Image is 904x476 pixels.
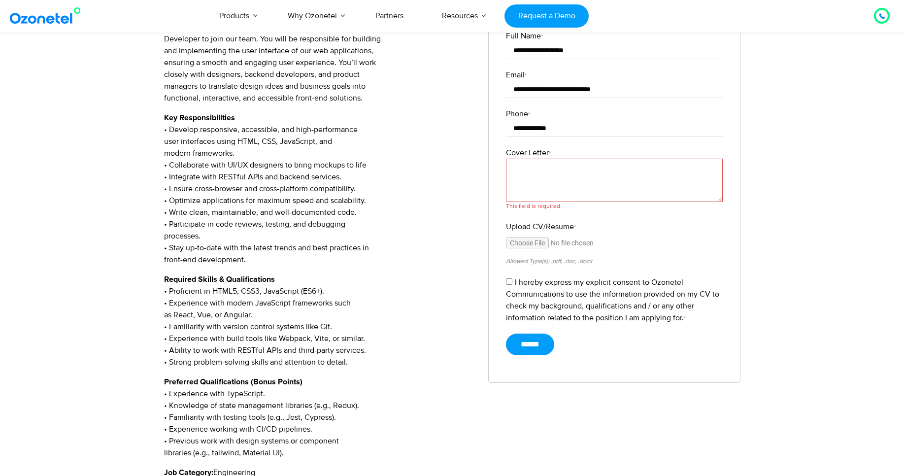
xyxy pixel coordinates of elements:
[164,378,302,386] strong: Preferred Qualifications (Bonus Points)
[506,69,723,81] label: Email
[164,112,474,266] p: • Develop responsive, accessible, and high-performance user interfaces using HTML, CSS, JavaScrip...
[506,257,592,265] small: Allowed Type(s): .pdf, .doc, .docx
[506,277,719,323] label: I hereby express my explicit consent to Ozonetel Communications to use the information provided o...
[164,9,474,104] p: We are looking for a skilled and passionate Front-End Developer to join our team. You will be res...
[506,30,723,42] label: Full Name
[506,221,723,233] label: Upload CV/Resume
[164,376,474,459] p: • Experience with TypeScript. • Knowledge of state management libraries (e.g., Redux). • Familiar...
[164,275,275,283] strong: Required Skills & Qualifications
[506,147,723,159] label: Cover Letter
[504,4,589,28] a: Request a Demo
[164,114,235,122] strong: Key Responsibilities
[164,273,474,368] p: • Proficient in HTML5, CSS3, JavaScript (ES6+). • Experience with modern JavaScript frameworks su...
[506,108,723,120] label: Phone
[506,202,723,211] div: This field is required.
